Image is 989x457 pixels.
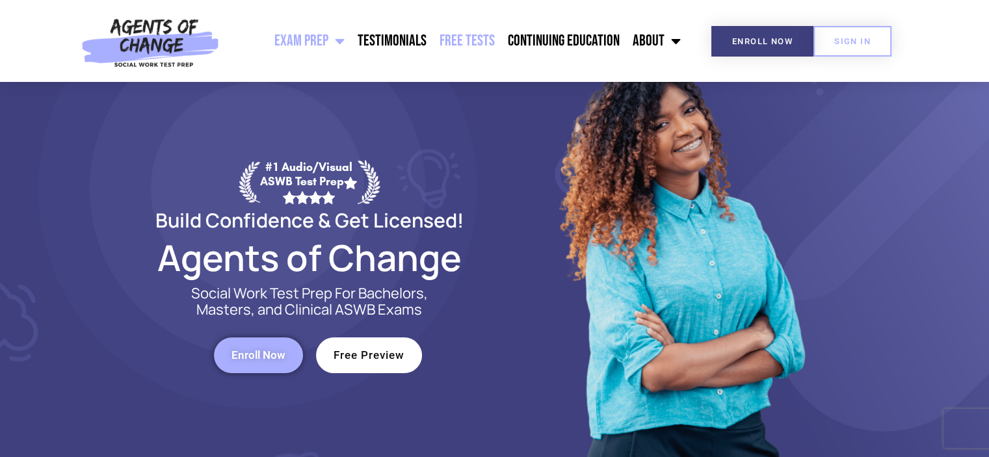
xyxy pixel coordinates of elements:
a: Enroll Now [214,337,303,373]
a: Exam Prep [268,25,351,57]
a: About [626,25,687,57]
p: Social Work Test Prep For Bachelors, Masters, and Clinical ASWB Exams [176,285,443,318]
div: #1 Audio/Visual ASWB Test Prep [260,160,358,203]
a: Free Tests [433,25,501,57]
a: SIGN IN [813,26,891,57]
span: SIGN IN [834,37,871,46]
h2: Build Confidence & Get Licensed! [124,211,495,229]
span: Enroll Now [732,37,793,46]
span: Enroll Now [231,350,285,361]
a: Continuing Education [501,25,626,57]
nav: Menu [226,25,687,57]
a: Free Preview [316,337,422,373]
span: Free Preview [334,350,404,361]
h2: Agents of Change [124,242,495,272]
a: Enroll Now [711,26,813,57]
a: Testimonials [351,25,433,57]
